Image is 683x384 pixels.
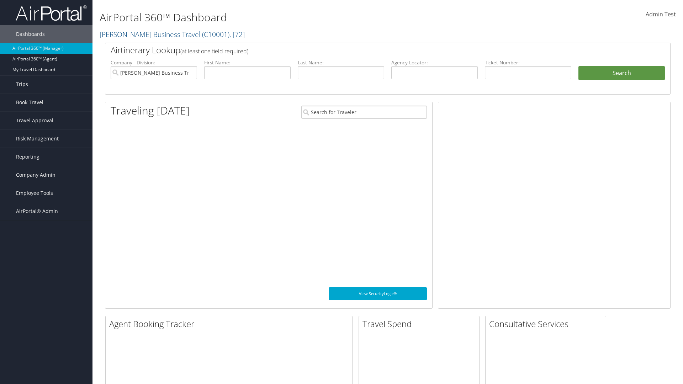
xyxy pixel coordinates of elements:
[109,318,352,330] h2: Agent Booking Tracker
[16,202,58,220] span: AirPortal® Admin
[111,103,190,118] h1: Traveling [DATE]
[16,130,59,148] span: Risk Management
[180,47,248,55] span: (at least one field required)
[362,318,479,330] h2: Travel Spend
[229,30,245,39] span: , [ 72 ]
[578,66,665,80] button: Search
[202,30,229,39] span: ( C10001 )
[16,112,53,129] span: Travel Approval
[204,59,291,66] label: First Name:
[391,59,478,66] label: Agency Locator:
[301,106,427,119] input: Search for Traveler
[298,59,384,66] label: Last Name:
[16,184,53,202] span: Employee Tools
[646,4,676,26] a: Admin Test
[16,166,55,184] span: Company Admin
[16,25,45,43] span: Dashboards
[111,59,197,66] label: Company - Division:
[329,287,427,300] a: View SecurityLogic®
[16,5,87,21] img: airportal-logo.png
[16,148,39,166] span: Reporting
[111,44,618,56] h2: Airtinerary Lookup
[485,59,571,66] label: Ticket Number:
[646,10,676,18] span: Admin Test
[100,30,245,39] a: [PERSON_NAME] Business Travel
[16,75,28,93] span: Trips
[489,318,606,330] h2: Consultative Services
[16,94,43,111] span: Book Travel
[100,10,484,25] h1: AirPortal 360™ Dashboard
